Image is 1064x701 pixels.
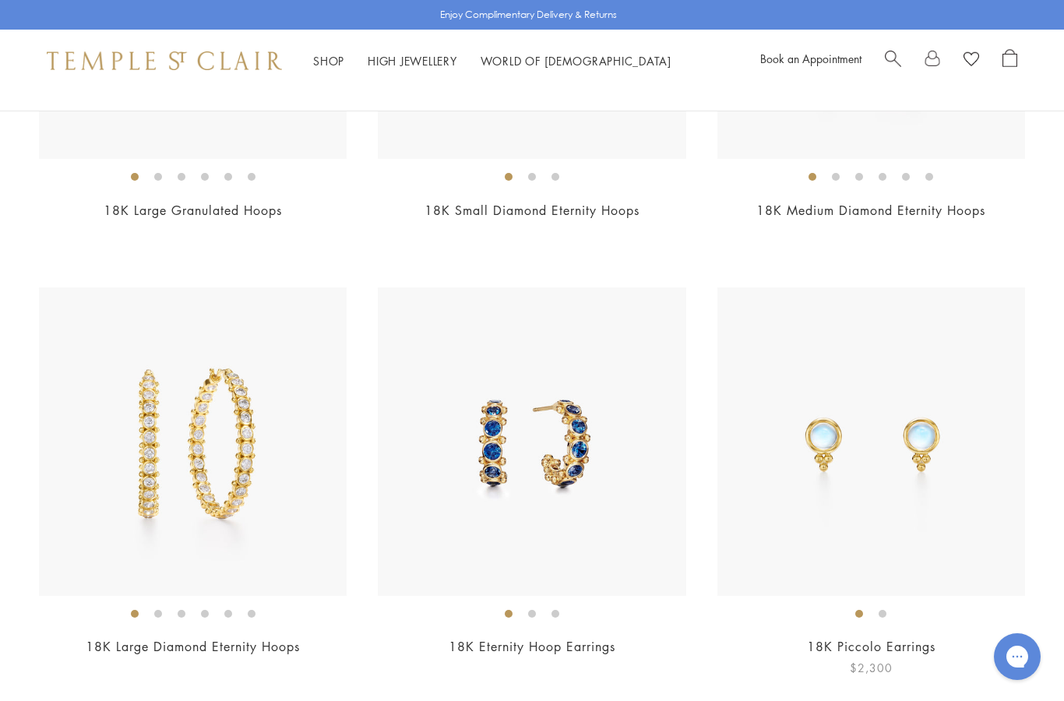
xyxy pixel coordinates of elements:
[313,51,671,71] nav: Main navigation
[760,51,861,66] a: Book an Appointment
[425,202,639,219] a: 18K Small Diamond Eternity Hoops
[313,53,344,69] a: ShopShop
[756,202,985,219] a: 18K Medium Diamond Eternity Hoops
[378,287,685,595] img: 18K Eternity Hoop Earrings
[481,53,671,69] a: World of [DEMOGRAPHIC_DATA]World of [DEMOGRAPHIC_DATA]
[850,659,893,677] span: $2,300
[47,51,282,70] img: Temple St. Clair
[86,638,300,655] a: 18K Large Diamond Eternity Hoops
[885,49,901,72] a: Search
[39,287,347,595] img: E11823-ETE228SM
[368,53,457,69] a: High JewelleryHigh Jewellery
[440,7,617,23] p: Enjoy Complimentary Delivery & Returns
[449,638,615,655] a: 18K Eternity Hoop Earrings
[986,628,1048,685] iframe: Gorgias live chat messenger
[807,638,935,655] a: 18K Piccolo Earrings
[104,202,282,219] a: 18K Large Granulated Hoops
[717,287,1025,595] img: 18K Piccolo Earrings
[1002,49,1017,72] a: Open Shopping Bag
[964,49,979,72] a: View Wishlist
